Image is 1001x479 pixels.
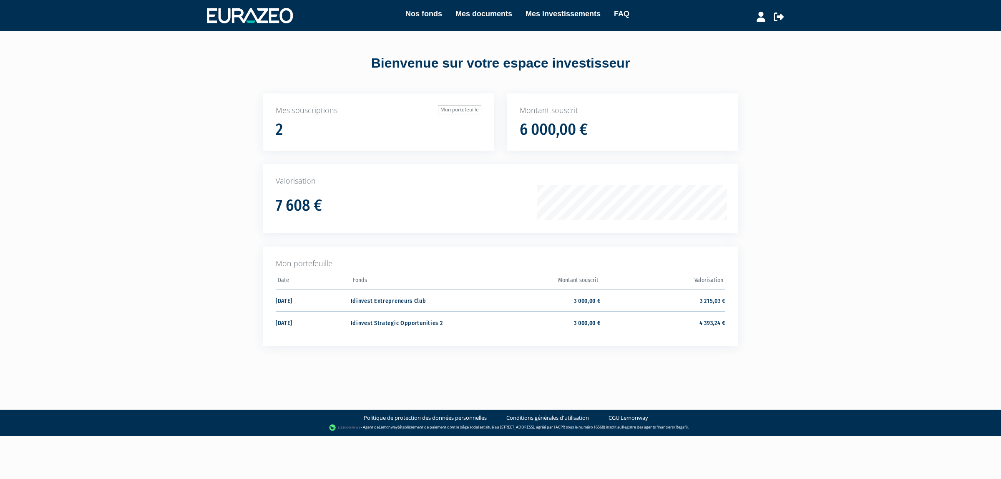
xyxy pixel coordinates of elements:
[475,289,600,311] td: 3 000,00 €
[475,274,600,290] th: Montant souscrit
[276,311,351,333] td: [DATE]
[329,424,361,432] img: logo-lemonway.png
[276,258,725,269] p: Mon portefeuille
[276,274,351,290] th: Date
[8,424,993,432] div: - Agent de (établissement de paiement dont le siège social est situé au [STREET_ADDRESS], agréé p...
[276,121,283,139] h1: 2
[506,414,589,422] a: Conditions générales d'utilisation
[455,8,512,20] a: Mes documents
[526,8,601,20] a: Mes investissements
[379,424,398,430] a: Lemonway
[520,121,588,139] h1: 6 000,00 €
[351,274,475,290] th: Fonds
[276,289,351,311] td: [DATE]
[601,311,725,333] td: 4 393,24 €
[405,8,442,20] a: Nos fonds
[351,289,475,311] td: Idinvest Entrepreneurs Club
[622,424,688,430] a: Registre des agents financiers (Regafi)
[601,289,725,311] td: 3 215,03 €
[609,414,648,422] a: CGU Lemonway
[614,8,629,20] a: FAQ
[276,197,322,214] h1: 7 608 €
[601,274,725,290] th: Valorisation
[244,54,757,73] div: Bienvenue sur votre espace investisseur
[276,176,725,187] p: Valorisation
[276,105,481,116] p: Mes souscriptions
[364,414,487,422] a: Politique de protection des données personnelles
[520,105,725,116] p: Montant souscrit
[207,8,293,23] img: 1732889491-logotype_eurazeo_blanc_rvb.png
[475,311,600,333] td: 3 000,00 €
[438,105,481,114] a: Mon portefeuille
[351,311,475,333] td: Idinvest Strategic Opportunities 2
